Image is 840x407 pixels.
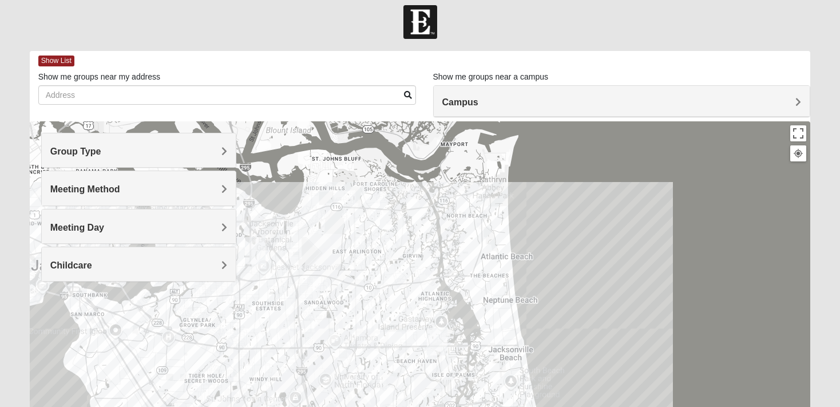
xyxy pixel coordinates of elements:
div: Childcare [42,247,236,281]
label: Show me groups near my address [38,71,160,82]
div: Meeting Day [42,210,236,243]
span: Show List [38,56,74,66]
div: Arlington [240,232,270,269]
button: Toggle fullscreen view [790,125,806,141]
span: Childcare [50,260,92,270]
img: Church of Eleven22 Logo [403,5,437,39]
div: Campus [434,86,810,117]
input: Address [38,85,416,105]
span: Meeting Method [50,184,120,194]
div: San Pablo [422,323,452,360]
div: Group Type [42,133,236,167]
div: Meeting Method [42,171,236,205]
label: Show me groups near a campus [433,71,549,82]
span: Group Type [50,147,101,156]
span: Campus [442,97,478,107]
button: Your Location [790,145,806,161]
span: Meeting Day [50,223,104,232]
